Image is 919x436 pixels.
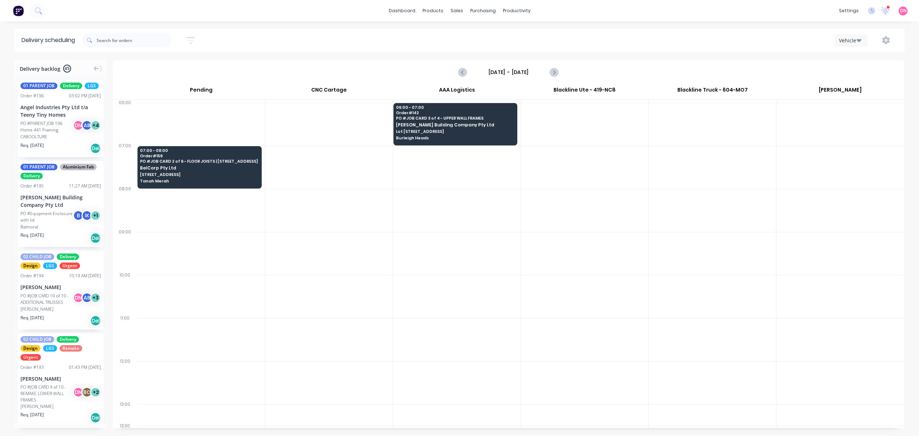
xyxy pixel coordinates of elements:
span: Order # 142 [396,111,514,115]
div: Del [90,315,101,326]
span: 07:00 - 08:00 [140,148,258,153]
div: Delivery scheduling [14,29,82,52]
div: Del [90,233,101,243]
div: D N [73,292,84,303]
span: Design [20,345,41,352]
span: Delivery [20,173,43,179]
div: 10:19 AM [DATE] [69,273,101,279]
div: Vehicle [839,37,860,44]
div: + 4 [90,120,101,131]
span: Remake [60,345,82,352]
span: PO # JOB CARD 3 of 4 - UPPER WALL FRAMES [396,116,514,120]
span: Burleigh Heads [396,136,514,140]
span: 06:00 - 07:00 [396,105,514,110]
div: sales [447,5,467,16]
div: Order # 194 [20,273,44,279]
span: PO # JOB CARD 2 of 6 - FLOOR JOISTS | [STREET_ADDRESS] [140,159,258,163]
div: AAA Logistics [393,84,521,99]
div: + 3 [90,292,101,303]
span: 02 CHILD JOB [20,254,54,260]
span: Delivery [57,336,79,343]
div: D N [73,120,84,131]
div: A B [81,292,92,303]
span: Order # 159 [140,154,258,158]
span: LGS [43,345,57,352]
div: [PERSON_NAME] [776,84,904,99]
div: 11:27 AM [DATE] [69,183,101,189]
div: Del [90,143,101,154]
div: 10:00 [113,271,137,314]
div: 01:43 PM [DATE] [69,364,101,371]
div: 07:00 [113,142,137,185]
div: Order # 193 [20,364,44,371]
span: LGS [85,83,99,89]
div: B C [81,387,92,398]
div: 11:00 [113,314,137,357]
span: 02 CHILD JOB [20,336,54,343]
div: [PERSON_NAME] [20,283,101,291]
span: Req. [DATE] [20,232,44,238]
span: Req. [DATE] [20,142,44,149]
div: 12:00 [113,357,137,400]
div: productivity [499,5,534,16]
div: Order # 196 [20,93,44,99]
span: 01 PARENT JOB [20,164,57,170]
div: Balmoral [20,224,101,230]
span: Urgent [20,354,41,361]
span: Tanah Merah [140,179,258,183]
div: CABOOLTURE [20,134,101,140]
div: 13:30 [113,422,137,430]
div: Blackline Truck - 604-MO7 [649,84,776,99]
span: Delivery backlog [20,65,60,73]
div: [PERSON_NAME] [20,375,101,382]
div: + 2 [90,387,101,398]
div: A B [81,120,92,131]
div: PO #JOB CARD 9 of 10 - REMAKE LOWER WALL FRAMES [20,384,75,403]
div: I K [81,210,92,221]
div: Order # 195 [20,183,44,189]
div: [PERSON_NAME] [20,403,101,410]
input: Search for orders [97,33,172,47]
button: Vehicle [835,34,867,47]
div: Pending [137,84,265,99]
span: Aluminium Fab [60,164,97,170]
div: [PERSON_NAME] Building Company Pty Ltd [20,194,101,209]
span: [PERSON_NAME] Building Company Pty Ltd [396,122,514,127]
span: Delivery [57,254,79,260]
span: DN [900,8,906,14]
span: 01 PARENT JOB [20,83,57,89]
span: LGS [43,263,57,269]
div: 09:00 [113,228,137,271]
span: 45 [63,65,71,73]
span: Req. [DATE] [20,412,44,418]
span: Design [20,263,41,269]
div: PO #JOB CARD 10 of 10 - ADDITIONAL TRUSSES [20,293,75,306]
div: 08:00 [113,185,137,228]
div: Del [90,412,101,423]
div: + 1 [90,210,101,221]
a: dashboard [385,5,419,16]
div: 06:00 [113,98,137,142]
div: products [419,5,447,16]
span: Urgent [60,263,80,269]
div: PO #PARENT JOB 196 Home 441 Framing [20,120,75,133]
div: B [73,210,84,221]
div: settings [835,5,862,16]
span: Req. [DATE] [20,315,44,321]
div: CNC Cartage [265,84,393,99]
div: Angel Industries Pty Ltd t/a Teeny Tiny Homes [20,103,101,119]
span: Lot [STREET_ADDRESS] [396,129,514,134]
span: Delivery [60,83,82,89]
span: [STREET_ADDRESS] [140,172,258,177]
div: Blackline Ute - 419-NC8 [521,84,648,99]
div: D N [73,387,84,398]
div: purchasing [467,5,499,16]
div: [PERSON_NAME] [20,306,101,312]
span: BelCorp Pty Ltd [140,166,258,170]
div: 13:00 [113,400,137,422]
div: PO #Equipment Enclosure with lid [20,210,75,223]
img: Factory [13,5,24,16]
div: 03:02 PM [DATE] [69,93,101,99]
